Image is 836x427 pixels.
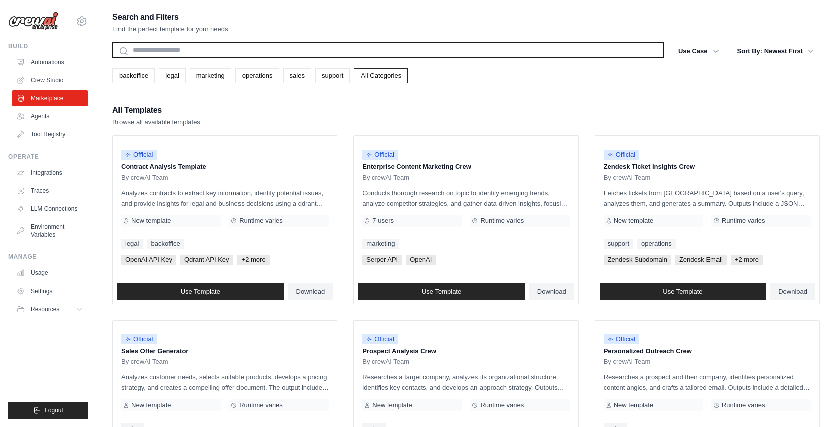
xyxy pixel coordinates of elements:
[731,42,820,60] button: Sort By: Newest First
[362,372,570,393] p: Researches a target company, analyzes its organizational structure, identifies key contacts, and ...
[362,188,570,209] p: Conducts thorough research on topic to identify emerging trends, analyze competitor strategies, a...
[480,217,524,225] span: Runtime varies
[12,219,88,243] a: Environment Variables
[362,358,409,366] span: By crewAI Team
[112,103,200,117] h2: All Templates
[121,162,329,172] p: Contract Analysis Template
[604,255,671,265] span: Zendesk Subdomain
[121,150,157,160] span: Official
[362,174,409,182] span: By crewAI Team
[12,126,88,143] a: Tool Registry
[12,283,88,299] a: Settings
[181,288,220,296] span: Use Template
[12,165,88,181] a: Integrations
[112,10,228,24] h2: Search and Filters
[12,54,88,70] a: Automations
[239,217,283,225] span: Runtime varies
[614,401,653,409] span: New template
[121,239,143,249] a: legal
[354,68,408,83] a: All Categories
[121,174,168,182] span: By crewAI Team
[121,334,157,344] span: Official
[604,372,811,393] p: Researches a prospect and their company, identifies personalized content angles, and crafts a tai...
[778,288,807,296] span: Download
[722,217,765,225] span: Runtime varies
[237,255,270,265] span: +2 more
[604,188,811,209] p: Fetches tickets from [GEOGRAPHIC_DATA] based on a user's query, analyzes them, and generates a su...
[112,68,155,83] a: backoffice
[8,253,88,261] div: Manage
[362,150,398,160] span: Official
[362,334,398,344] span: Official
[770,283,815,300] a: Download
[12,183,88,199] a: Traces
[604,174,651,182] span: By crewAI Team
[372,217,394,225] span: 7 users
[537,288,566,296] span: Download
[31,305,59,313] span: Resources
[675,255,727,265] span: Zendesk Email
[180,255,233,265] span: Qdrant API Key
[112,117,200,127] p: Browse all available templates
[8,153,88,161] div: Operate
[672,42,725,60] button: Use Case
[604,150,640,160] span: Official
[614,217,653,225] span: New template
[12,90,88,106] a: Marketplace
[315,68,350,83] a: support
[422,288,461,296] span: Use Template
[12,201,88,217] a: LLM Connections
[12,108,88,124] a: Agents
[12,72,88,88] a: Crew Studio
[637,239,676,249] a: operations
[604,346,811,356] p: Personalized Outreach Crew
[288,283,333,300] a: Download
[121,372,329,393] p: Analyzes customer needs, selects suitable products, develops a pricing strategy, and creates a co...
[600,283,767,300] a: Use Template
[358,283,525,300] a: Use Template
[131,401,171,409] span: New template
[480,401,524,409] span: Runtime varies
[121,346,329,356] p: Sales Offer Generator
[362,162,570,172] p: Enterprise Content Marketing Crew
[131,217,171,225] span: New template
[117,283,284,300] a: Use Template
[45,406,63,414] span: Logout
[362,346,570,356] p: Prospect Analysis Crew
[731,255,763,265] span: +2 more
[283,68,311,83] a: sales
[121,358,168,366] span: By crewAI Team
[147,239,184,249] a: backoffice
[12,265,88,281] a: Usage
[12,301,88,317] button: Resources
[112,24,228,34] p: Find the perfect template for your needs
[8,42,88,50] div: Build
[663,288,702,296] span: Use Template
[362,239,399,249] a: marketing
[121,188,329,209] p: Analyzes contracts to extract key information, identify potential issues, and provide insights fo...
[190,68,231,83] a: marketing
[159,68,185,83] a: legal
[362,255,402,265] span: Serper API
[239,401,283,409] span: Runtime varies
[604,358,651,366] span: By crewAI Team
[296,288,325,296] span: Download
[604,162,811,172] p: Zendesk Ticket Insights Crew
[604,334,640,344] span: Official
[121,255,176,265] span: OpenAI API Key
[604,239,633,249] a: support
[529,283,574,300] a: Download
[8,402,88,419] button: Logout
[235,68,279,83] a: operations
[372,401,412,409] span: New template
[8,12,58,31] img: Logo
[722,401,765,409] span: Runtime varies
[406,255,436,265] span: OpenAI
